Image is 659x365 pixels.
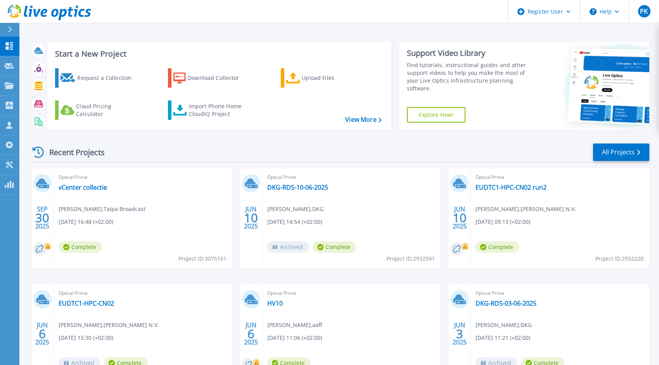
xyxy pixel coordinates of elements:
[313,241,356,253] span: Complete
[59,289,228,298] span: Optical Prime
[178,254,227,263] span: Project ID: 3075161
[59,205,145,213] span: [PERSON_NAME] , Talpa Broadcast
[476,289,645,298] span: Optical Prime
[476,173,645,182] span: Optical Prime
[55,50,381,58] h3: Start a New Project
[476,299,536,307] a: DKG-RDS-03-06-2025
[189,102,249,118] div: Import Phone Home CloudIQ Project
[244,215,258,221] span: 10
[247,330,254,337] span: 6
[407,48,534,58] div: Support Video Library
[267,183,328,191] a: DKG-RDS-10-06-2025
[593,144,649,161] a: All Projects
[407,61,534,92] div: Find tutorials, instructional guides and other support videos to help you make the most of your L...
[59,218,113,226] span: [DATE] 16:48 (+02:00)
[476,241,519,253] span: Complete
[244,204,258,232] div: JUN 2025
[77,70,139,86] div: Request a Collection
[35,320,50,348] div: JUN 2025
[59,299,114,307] a: EUDTC1-HPC-CN02
[267,173,436,182] span: Optical Prime
[345,116,381,123] a: View More
[59,241,102,253] span: Complete
[267,205,323,213] span: [PERSON_NAME] , DKG
[55,68,142,88] a: Request a Collection
[168,68,254,88] a: Download Collector
[476,321,532,329] span: [PERSON_NAME] , DKG
[640,8,648,14] span: PK
[267,218,322,226] span: [DATE] 14:54 (+02:00)
[59,173,228,182] span: Optical Prime
[30,143,115,162] div: Recent Projects
[476,183,547,191] a: EUDTC1-HPC-CN02 run2
[595,254,643,263] span: Project ID: 2932220
[188,70,250,86] div: Download Collector
[302,70,364,86] div: Upload Files
[59,334,113,342] span: [DATE] 15:30 (+02:00)
[281,68,367,88] a: Upload Files
[76,102,138,118] div: Cloud Pricing Calculator
[407,107,466,123] a: Explore Now!
[452,204,467,232] div: JUN 2025
[387,254,435,263] span: Project ID: 2932591
[59,321,159,329] span: [PERSON_NAME] , [PERSON_NAME] N.V.
[456,330,463,337] span: 3
[267,321,322,329] span: [PERSON_NAME] , aaff
[267,289,436,298] span: Optical Prime
[35,204,50,232] div: SEP 2025
[39,330,46,337] span: 6
[35,215,49,221] span: 30
[267,334,322,342] span: [DATE] 11:06 (+02:00)
[244,320,258,348] div: JUN 2025
[476,205,576,213] span: [PERSON_NAME] , [PERSON_NAME] N.V.
[476,334,530,342] span: [DATE] 11:21 (+02:00)
[453,215,467,221] span: 10
[476,218,530,226] span: [DATE] 09:13 (+02:00)
[59,183,107,191] a: vCenter collectie
[267,299,283,307] a: HV10
[55,100,142,120] a: Cloud Pricing Calculator
[452,320,467,348] div: JUN 2025
[267,241,309,253] span: Archived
